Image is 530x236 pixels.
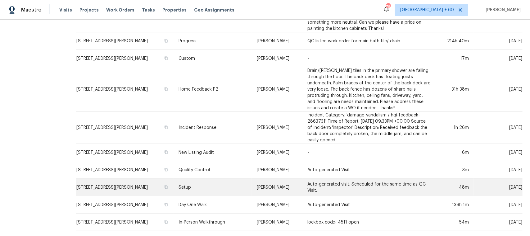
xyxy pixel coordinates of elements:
td: [STREET_ADDRESS][PERSON_NAME] [76,161,174,179]
td: - [302,50,436,67]
button: Copy Address [163,202,169,207]
button: Copy Address [163,125,169,130]
td: [PERSON_NAME] [252,67,302,112]
span: Tasks [142,8,155,12]
td: [STREET_ADDRESS][PERSON_NAME] [76,32,174,50]
td: [DATE] [474,161,523,179]
td: [PERSON_NAME] [252,196,302,214]
td: 139h 1m [436,196,474,214]
td: 54m [436,214,474,231]
td: Custom [174,50,252,67]
td: [PERSON_NAME] [252,179,302,196]
td: 3m [436,161,474,179]
td: 1h 26m [436,112,474,144]
td: Auto-generated Visit [302,161,436,179]
td: [PERSON_NAME] [252,214,302,231]
td: Incident Response [174,112,252,144]
td: Drain/[PERSON_NAME] tiles in the primary shower are falling through the floor. The back deck has ... [302,67,436,112]
td: [DATE] [474,32,523,50]
td: Quality Control [174,161,252,179]
td: [STREET_ADDRESS][PERSON_NAME] [76,214,174,231]
span: Properties [162,7,187,13]
td: Auto-generated visit. Scheduled for the same time as QC Visit. [302,179,436,196]
td: Auto-generated Visit [302,196,436,214]
button: Copy Address [163,86,169,92]
span: Visits [59,7,72,13]
td: [PERSON_NAME] [252,161,302,179]
td: 31h 38m [436,67,474,112]
td: [DATE] [474,67,523,112]
td: [DATE] [474,214,523,231]
td: [PERSON_NAME] [252,32,302,50]
button: Copy Address [163,184,169,190]
td: [DATE] [474,112,523,144]
button: Copy Address [163,167,169,172]
td: In-Person Walkthrough [174,214,252,231]
td: lockbox code- 4511 open [302,214,436,231]
td: QC listed work order for main bath tile/ drain. [302,32,436,50]
td: [PERSON_NAME] [252,144,302,161]
td: [DATE] [474,196,523,214]
button: Copy Address [163,55,169,61]
td: 6m [436,144,474,161]
td: [STREET_ADDRESS][PERSON_NAME] [76,179,174,196]
td: Setup [174,179,252,196]
td: [PERSON_NAME] [252,50,302,67]
td: [PERSON_NAME] [252,112,302,144]
span: [GEOGRAPHIC_DATA] + 60 [400,7,454,13]
span: Maestro [21,7,42,13]
td: [DATE] [474,144,523,161]
td: [STREET_ADDRESS][PERSON_NAME] [76,144,174,161]
button: Copy Address [163,38,169,44]
td: [STREET_ADDRESS][PERSON_NAME] [76,50,174,67]
span: [PERSON_NAME] [483,7,521,13]
td: Incident Category: 'damage_vandalism / hqi-feedback-2863731' Time of Report: [DATE] 09:33PM +00:0... [302,112,436,144]
td: [DATE] [474,179,523,196]
td: Day One Walk [174,196,252,214]
span: Work Orders [106,7,134,13]
span: Projects [79,7,99,13]
td: Progress [174,32,252,50]
td: 17m [436,50,474,67]
td: 48m [436,179,474,196]
td: [STREET_ADDRESS][PERSON_NAME] [76,196,174,214]
div: 766 [386,4,390,10]
button: Copy Address [163,149,169,155]
td: [STREET_ADDRESS][PERSON_NAME] [76,112,174,144]
td: [DATE] [474,50,523,67]
td: [STREET_ADDRESS][PERSON_NAME] [76,67,174,112]
td: 214h 40m [436,32,474,50]
td: New Listing Audit [174,144,252,161]
button: Copy Address [163,219,169,225]
span: Geo Assignments [194,7,234,13]
td: - [302,144,436,161]
td: Home Feedback P2 [174,67,252,112]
